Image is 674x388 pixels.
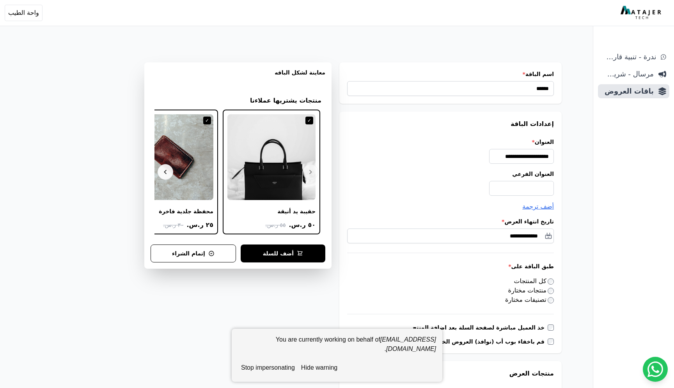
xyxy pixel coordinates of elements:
[347,119,554,129] h3: إعدادات الباقة
[159,208,213,215] div: محفظة جلدية فاخرة
[238,335,436,360] div: You are currently working on behalf of .
[347,218,554,225] label: تاريخ انتهاء العرض
[347,170,554,178] label: العنوان الفرعي
[163,221,183,229] span: ٣٠ ر.س.
[508,287,554,294] label: منتجات مختارة
[298,360,341,376] button: hide warning
[158,164,173,180] button: Next
[380,336,436,352] em: [EMAIL_ADDRESS][DOMAIN_NAME]
[413,324,548,331] label: خذ العميل مباشرة لصفحة السلة بعد اضافة المنتج
[601,51,656,62] span: ندرة - تنبية قارب علي النفاذ
[548,297,554,303] input: تصنيفات مختارة
[347,138,554,146] label: العنوان
[125,114,213,200] img: محفظة جلدية فاخرة
[5,5,43,21] button: واحة الطيب
[277,208,316,215] div: حقيبة يد أنيقة
[8,8,39,18] span: واحة الطيب
[505,296,554,303] label: تصنيفات مختارة
[347,262,554,270] label: طبق الباقة على
[621,6,663,20] img: MatajerTech Logo
[370,338,548,345] label: قم باخفاء بوب أب (نوافذ) العروض الخاصة بسلة من صفحة المنتج
[347,369,554,378] h3: منتجات العرض
[289,220,316,230] span: ٥٠ ر.س.
[227,114,316,200] img: حقيبة يد أنيقة
[514,277,554,285] label: كل المنتجات
[151,244,236,262] button: إتمام الشراء
[548,278,554,285] input: كل المنتجات
[548,288,554,294] input: منتجات مختارة
[601,69,654,80] span: مرسال - شريط دعاية
[241,244,325,262] button: أضف للسلة
[522,202,554,211] button: أضف ترجمة
[347,70,554,78] label: اسم الباقة
[303,164,318,180] button: Previous
[186,220,213,230] span: ٢٥ ر.س.
[250,96,321,105] h2: منتجات يشتريها عملاءنا
[151,69,325,86] h3: معاينة لشكل الباقه
[265,221,286,229] span: ٥٥ ر.س.
[601,86,654,97] span: باقات العروض
[238,360,298,376] button: stop impersonating
[522,203,554,210] span: أضف ترجمة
